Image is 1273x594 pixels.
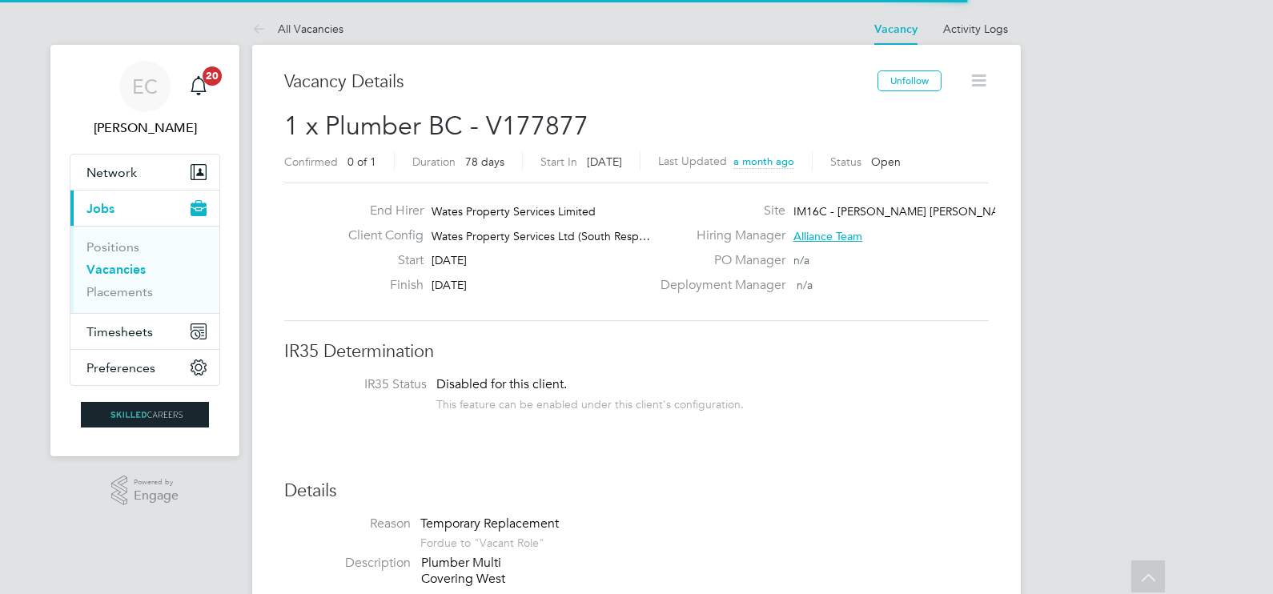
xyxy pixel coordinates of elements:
span: [DATE] [587,155,622,169]
h3: Vacancy Details [284,70,877,94]
label: PO Manager [651,252,785,269]
button: Unfollow [877,70,942,91]
nav: Main navigation [50,45,239,456]
label: Status [830,155,861,169]
h3: Details [284,480,989,503]
span: Wates Property Services Ltd (South Resp… [432,229,650,243]
span: n/a [797,278,813,292]
button: Network [70,155,219,190]
h3: IR35 Determination [284,340,989,363]
a: Powered byEngage [111,476,179,506]
a: Go to home page [70,402,220,427]
a: 20 [183,61,215,112]
span: 1 x Plumber BC - V177877 [284,110,588,142]
span: 0 of 1 [347,155,376,169]
button: Jobs [70,191,219,226]
span: Wates Property Services Limited [432,204,596,219]
span: Powered by [134,476,179,489]
span: Open [871,155,901,169]
label: Start In [540,155,577,169]
label: Confirmed [284,155,338,169]
a: Vacancy [874,22,918,36]
label: IR35 Status [300,376,427,393]
a: EC[PERSON_NAME] [70,61,220,138]
label: End Hirer [335,203,424,219]
button: Preferences [70,350,219,385]
span: EC [132,76,158,97]
span: Alliance Team [793,229,862,243]
a: Placements [86,284,153,299]
span: IM16C - [PERSON_NAME] [PERSON_NAME] - INNER WEST 1… [793,204,1116,219]
span: Jobs [86,201,114,216]
span: Engage [134,489,179,503]
img: skilledcareers-logo-retina.png [81,402,209,427]
button: Timesheets [70,314,219,349]
label: Reason [284,516,411,532]
label: Description [284,555,411,572]
a: Activity Logs [943,22,1008,36]
label: Last Updated [658,154,727,168]
div: For due to "Vacant Role" [420,532,559,550]
span: Disabled for this client. [436,376,567,392]
label: Finish [335,277,424,294]
label: Client Config [335,227,424,244]
label: Hiring Manager [651,227,785,244]
span: Network [86,165,137,180]
label: Start [335,252,424,269]
span: a month ago [733,155,794,168]
span: Preferences [86,360,155,375]
div: Jobs [70,226,219,313]
span: Ernie Crowe [70,118,220,138]
div: This feature can be enabled under this client's configuration. [436,393,744,411]
span: 78 days [465,155,504,169]
p: Plumber Multi Covering West [421,555,989,588]
span: n/a [793,253,809,267]
label: Deployment Manager [651,277,785,294]
span: [DATE] [432,278,467,292]
span: Timesheets [86,324,153,339]
label: Duration [412,155,456,169]
a: Positions [86,239,139,255]
span: Temporary Replacement [420,516,559,532]
a: All Vacancies [252,22,343,36]
a: Vacancies [86,262,146,277]
span: [DATE] [432,253,467,267]
label: Site [651,203,785,219]
span: 20 [203,66,222,86]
